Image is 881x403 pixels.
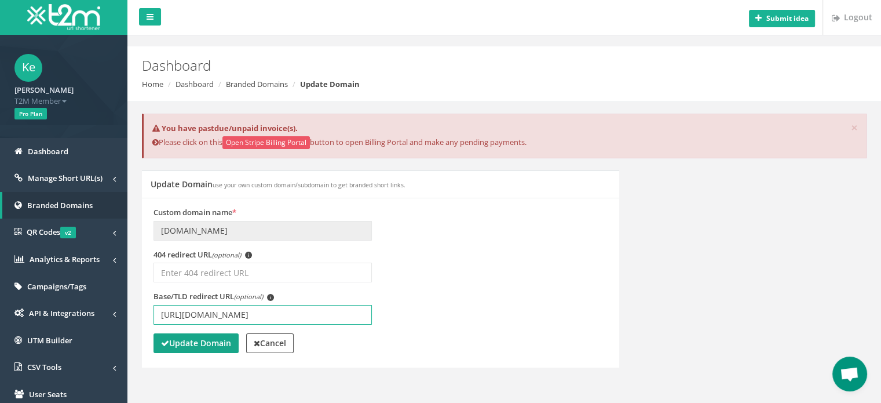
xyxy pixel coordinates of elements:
em: (optional) [212,250,241,259]
strong: Update Domain [300,79,360,89]
span: Campaigns/Tags [27,281,86,292]
label: Base/TLD redirect URL [153,291,274,302]
img: T2M [27,4,100,30]
input: Enter TLD redirect URL [153,305,372,325]
span: i [267,294,274,301]
em: (optional) [234,292,263,301]
button: Open Stripe Billing Portal [222,136,310,149]
label: Custom domain name [153,207,236,218]
a: Dashboard [176,79,214,89]
span: Branded Domains [27,200,93,210]
span: UTM Builder [27,335,72,346]
div: Please click on this button to open Billing Portal and make any pending payments. [142,114,867,159]
span: CSV Tools [27,362,61,372]
a: Home [142,79,163,89]
span: i [245,252,252,259]
span: Dashboard [28,146,68,157]
div: Open chat [832,357,867,391]
a: Branded Domains [226,79,288,89]
span: QR Codes [27,227,76,237]
input: Enter domain name [153,221,372,241]
strong: [PERSON_NAME] [14,85,74,95]
h5: Update Domain [151,180,405,188]
small: use your own custom domain/subdomain to get branded short links. [213,181,405,189]
span: Manage Short URL(s) [28,173,103,183]
span: Pro Plan [14,108,47,119]
span: v2 [60,227,76,238]
span: T2M Member [14,96,113,107]
strong: Cancel [254,337,286,348]
button: × [851,122,858,134]
strong: You have pastdue/unpaid invoice(s). [162,123,298,133]
a: [PERSON_NAME] T2M Member [14,82,113,106]
strong: Update Domain [161,337,231,348]
a: Cancel [246,333,294,353]
span: Analytics & Reports [30,254,100,264]
span: User Seats [29,389,67,400]
input: Enter 404 redirect URL [153,263,372,282]
span: API & Integrations [29,308,94,318]
h2: Dashboard [142,58,743,73]
span: Ke [14,54,42,82]
b: Submit idea [766,13,809,23]
label: 404 redirect URL [153,249,252,260]
button: Update Domain [153,333,239,353]
button: Submit idea [749,10,815,27]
